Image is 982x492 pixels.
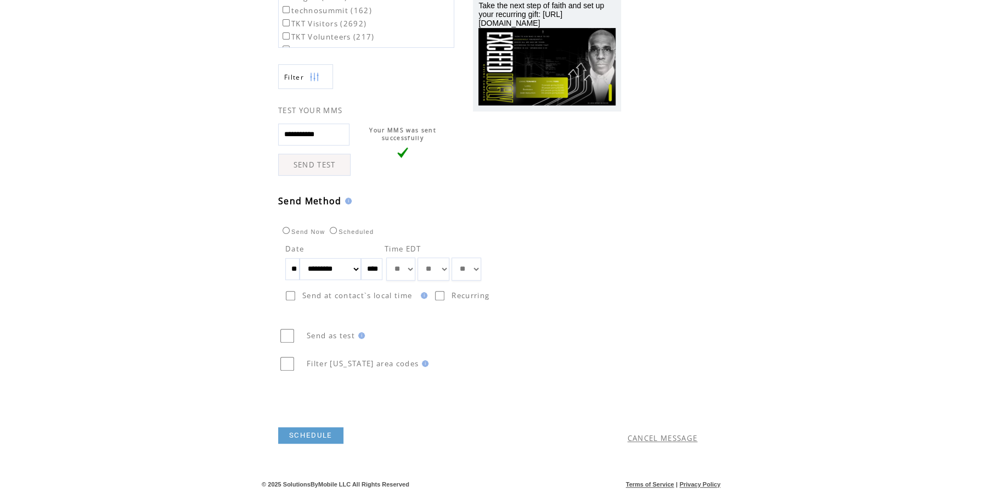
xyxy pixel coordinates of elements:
input: Scheduled [330,227,337,234]
label: wonb (512) [280,45,336,55]
input: technosummit (162) [283,6,290,13]
span: Date [285,244,304,254]
label: TKT Volunteers (217) [280,32,375,42]
img: help.gif [419,360,428,367]
span: Filter [US_STATE] area codes [307,359,419,368]
label: Scheduled [327,228,374,235]
input: Send Now [283,227,290,234]
label: technosummit (162) [280,5,372,15]
span: | [676,481,678,488]
a: Privacy Policy [679,481,720,488]
a: SCHEDULE [278,427,343,444]
span: Your MMS was sent successfully [369,126,436,142]
img: help.gif [417,292,427,299]
span: TEST YOUR MMS [278,105,342,115]
span: Time EDT [385,244,421,254]
span: Send at contact`s local time [302,290,412,300]
span: © 2025 SolutionsByMobile LLC All Rights Reserved [262,481,409,488]
img: help.gif [342,198,352,204]
img: filters.png [309,65,319,90]
label: TKT Visitors (2692) [280,19,366,29]
a: SEND TEST [278,154,351,176]
input: TKT Volunteers (217) [283,32,290,40]
span: Send Method [278,195,342,207]
label: Send Now [280,228,325,235]
input: TKT Visitors (2692) [283,19,290,26]
a: Filter [278,64,333,89]
span: Recurring [452,290,489,300]
input: wonb (512) [283,46,290,53]
a: CANCEL MESSAGE [628,433,698,443]
span: Send as test [307,331,355,340]
img: vLarge.png [397,147,408,158]
img: help.gif [355,332,365,339]
span: Show filters [284,72,304,82]
a: Terms of Service [626,481,674,488]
